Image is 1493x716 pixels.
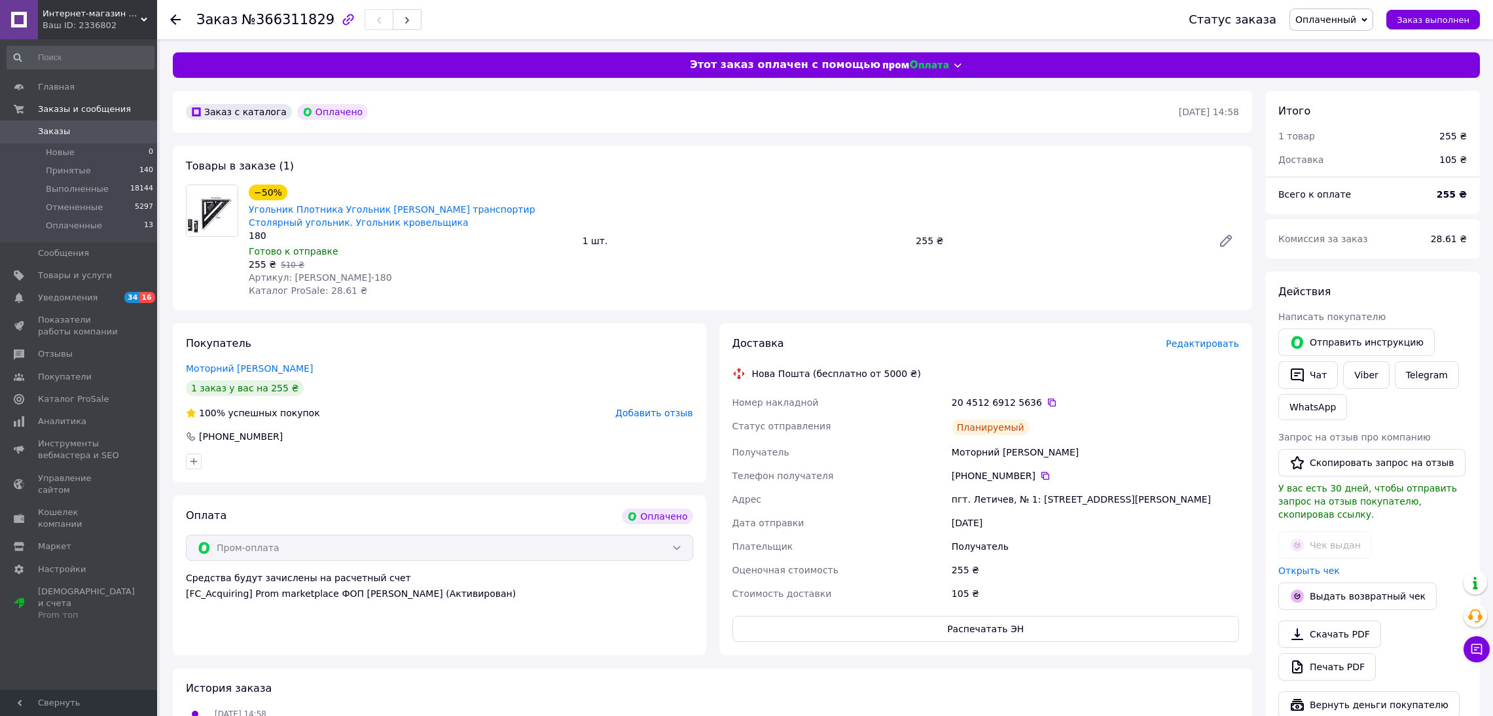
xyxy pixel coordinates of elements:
span: 16 [139,292,154,303]
button: Скопировать запрос на отзыв [1278,449,1466,476]
span: Покупатель [186,337,251,349]
span: Настройки [38,564,86,575]
span: Заказы и сообщения [38,103,131,115]
div: Оплачено [622,509,693,524]
span: Принятые [46,165,91,177]
span: Доставка [732,337,784,349]
span: Сообщения [38,247,89,259]
div: 180 [249,229,572,242]
span: 510 ₴ [281,260,304,270]
a: Моторний [PERSON_NAME] [186,363,313,374]
span: 140 [139,165,153,177]
span: Итого [1278,105,1310,117]
div: Получатель [949,535,1242,558]
div: Планируемый [952,420,1030,435]
span: Готово к отправке [249,246,338,257]
div: [PHONE_NUMBER] [198,430,284,443]
button: Распечатать ЭН [732,616,1240,642]
span: Новые [46,147,75,158]
span: Номер накладной [732,397,819,408]
span: Заказ [196,12,238,27]
span: 0 [149,147,153,158]
div: 20 4512 6912 5636 [952,396,1239,409]
div: [PHONE_NUMBER] [952,469,1239,482]
span: Заказ выполнен [1397,15,1469,25]
time: [DATE] 14:58 [1179,107,1239,117]
span: 5297 [135,202,153,213]
div: 1 шт. [577,232,911,250]
span: У вас есть 30 дней, чтобы отправить запрос на отзыв покупателю, скопировав ссылку. [1278,483,1457,520]
span: Товары в заказе (1) [186,160,294,172]
button: Чат [1278,361,1338,389]
div: [DATE] [949,511,1242,535]
span: 100% [199,408,225,418]
span: Интернет-магазин "EasyBuy" [43,8,141,20]
button: Отправить инструкцию [1278,329,1435,356]
a: Угольник Плотника Угольник [PERSON_NAME] транспортир Столярный угольник. Угольник кровельщика [249,204,535,228]
span: Статус отправления [732,421,831,431]
span: Стоимость доставки [732,588,832,599]
div: Ваш ID: 2336802 [43,20,157,31]
span: Отзывы [38,348,73,360]
span: История заказа [186,682,272,694]
div: 105 ₴ [949,582,1242,605]
span: 1 товар [1278,131,1315,141]
div: Нова Пошта (бесплатно от 5000 ₴) [749,367,924,380]
span: Каталог ProSale: 28.61 ₴ [249,285,367,296]
button: Заказ выполнен [1386,10,1480,29]
div: Моторний [PERSON_NAME] [949,440,1242,464]
span: Выполненные [46,183,109,195]
span: Артикул: [PERSON_NAME]-180 [249,272,392,283]
span: Каталог ProSale [38,393,109,405]
a: Telegram [1395,361,1459,389]
a: Открыть чек [1278,565,1340,576]
div: успешных покупок [186,406,320,420]
span: Дата отправки [732,518,804,528]
span: Плательщик [732,541,793,552]
span: Уведомления [38,292,98,304]
span: Маркет [38,541,71,552]
span: Оплаченные [46,220,102,232]
div: 255 ₴ [1439,130,1467,143]
button: Выдать возвратный чек [1278,582,1437,610]
span: Телефон получателя [732,471,834,481]
span: Написать покупателю [1278,312,1386,322]
span: 255 ₴ [249,259,276,270]
button: Чат с покупателем [1464,636,1490,662]
span: Показатели работы компании [38,314,121,338]
div: пгт. Летичев, № 1: [STREET_ADDRESS][PERSON_NAME] [949,488,1242,511]
span: Покупатели [38,371,92,383]
img: Угольник Плотника Угольник Свенсона Swanson транспортир Столярный угольник. Угольник кровельщика [187,185,238,236]
div: Заказ с каталога [186,104,292,120]
span: Оценочная стоимость [732,565,839,575]
span: Отмененные [46,202,103,213]
div: Prom топ [38,609,135,621]
span: Управление сайтом [38,473,121,496]
span: Товары и услуги [38,270,112,281]
div: −50% [249,185,287,200]
div: Статус заказа [1189,13,1276,26]
span: Инструменты вебмастера и SEO [38,438,121,461]
span: Комиссия за заказ [1278,234,1368,244]
a: Скачать PDF [1278,620,1381,648]
b: 255 ₴ [1437,189,1467,200]
span: Кошелек компании [38,507,121,530]
span: Редактировать [1166,338,1239,349]
div: 105 ₴ [1431,145,1475,174]
a: Печать PDF [1278,653,1376,681]
input: Поиск [7,46,154,69]
span: Оплата [186,509,226,522]
span: Оплаченный [1295,14,1356,25]
a: WhatsApp [1278,394,1347,420]
span: 28.61 ₴ [1431,234,1467,244]
span: Действия [1278,285,1331,298]
span: 13 [144,220,153,232]
span: Доставка [1278,154,1323,165]
div: 255 ₴ [949,558,1242,582]
span: 18144 [130,183,153,195]
span: Главная [38,81,75,93]
span: 34 [124,292,139,303]
a: Редактировать [1213,228,1239,254]
span: Добавить отзыв [615,408,693,418]
span: Заказы [38,126,70,137]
